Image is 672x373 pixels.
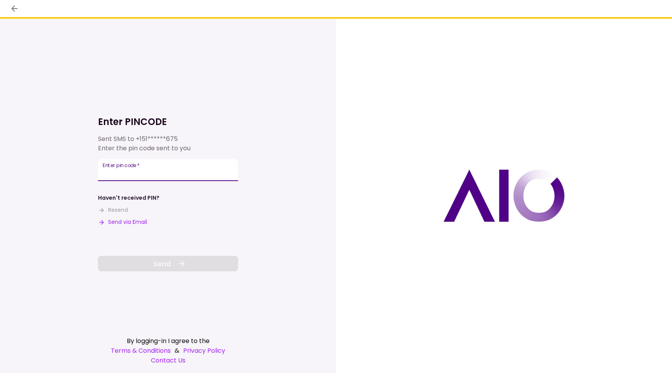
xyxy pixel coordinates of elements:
div: By logging-in I agree to the [98,336,238,346]
span: Send [153,259,171,269]
label: Enter pin code [103,162,140,169]
div: & [98,346,238,355]
a: Privacy Policy [183,346,225,355]
button: Send [98,256,238,271]
a: Terms & Conditions [111,346,171,355]
img: AIO logo [443,169,565,222]
a: Contact Us [98,355,238,365]
div: Sent SMS to Enter the pin code sent to you [98,134,238,153]
button: back [8,2,21,15]
button: Send via Email [98,218,147,226]
div: Haven't received PIN? [98,194,159,202]
button: Resend [98,206,128,214]
h1: Enter PINCODE [98,116,238,128]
